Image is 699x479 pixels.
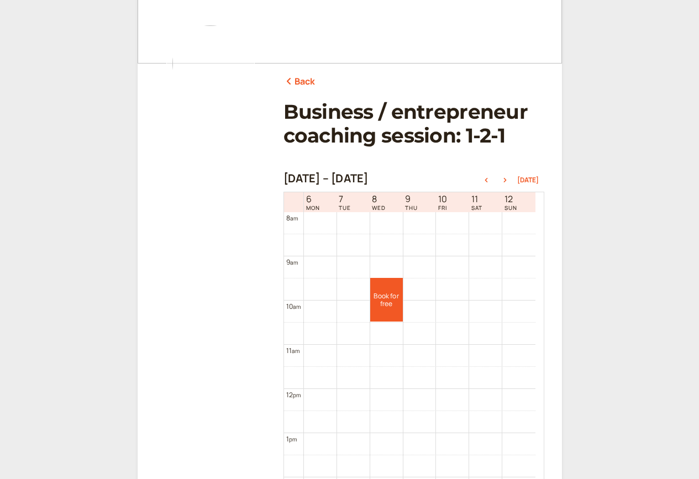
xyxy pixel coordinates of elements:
span: 10 [438,194,447,204]
span: 7 [339,194,351,204]
div: 8 [286,213,298,223]
span: MON [306,204,320,211]
a: October 8, 2025 [370,193,388,212]
a: October 10, 2025 [436,193,449,212]
div: 1 [286,434,297,444]
span: WED [372,204,386,211]
span: 9 [405,194,418,204]
span: FRI [438,204,447,211]
a: October 12, 2025 [502,193,519,212]
button: [DATE] [517,176,539,184]
span: pm [289,435,297,443]
span: pm [293,391,301,399]
div: 9 [286,257,298,267]
span: 6 [306,194,320,204]
a: October 9, 2025 [403,193,420,212]
h1: Business / entrepreneur coaching session: 1-2-1 [283,100,544,148]
span: am [293,303,301,310]
a: October 7, 2025 [337,193,353,212]
a: October 11, 2025 [469,193,485,212]
span: SAT [471,204,482,211]
span: 11 [471,194,482,204]
div: 12 [286,389,301,400]
span: am [290,214,298,222]
a: Back [283,75,316,89]
span: THU [405,204,418,211]
div: 10 [286,301,301,312]
span: am [290,259,298,266]
div: 11 [286,345,300,356]
span: 12 [504,194,517,204]
a: October 6, 2025 [304,193,322,212]
span: 8 [372,194,386,204]
span: am [292,347,299,355]
span: TUE [339,204,351,211]
span: SUN [504,204,517,211]
span: Book for free [370,292,403,308]
h2: [DATE] – [DATE] [283,172,369,185]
